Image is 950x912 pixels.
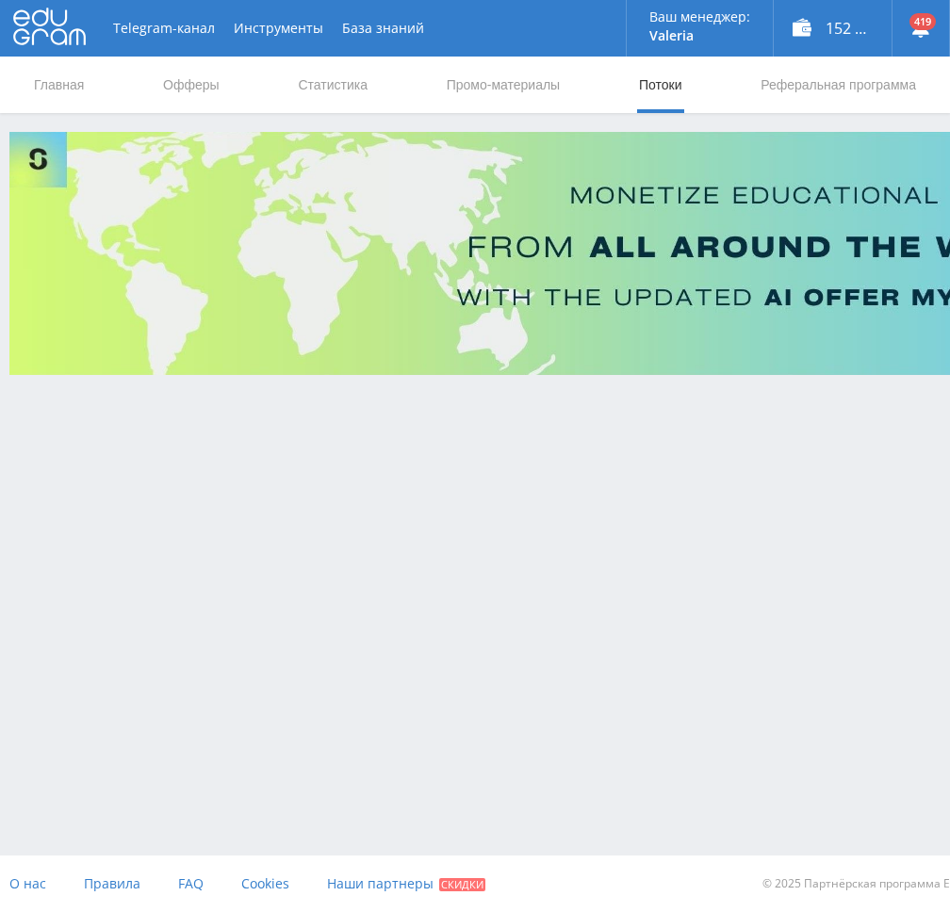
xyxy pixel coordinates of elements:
[84,874,140,892] span: Правила
[439,878,485,891] span: Скидки
[649,28,750,43] p: Valeria
[637,57,684,113] a: Потоки
[445,57,562,113] a: Промо-материалы
[9,855,46,912] a: О нас
[296,57,369,113] a: Статистика
[649,9,750,24] p: Ваш менеджер:
[241,855,289,912] a: Cookies
[327,874,434,892] span: Наши партнеры
[178,855,204,912] a: FAQ
[32,57,86,113] a: Главная
[178,874,204,892] span: FAQ
[84,855,140,912] a: Правила
[241,874,289,892] span: Cookies
[759,57,918,113] a: Реферальная программа
[9,874,46,892] span: О нас
[327,855,485,912] a: Наши партнеры Скидки
[161,57,221,113] a: Офферы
